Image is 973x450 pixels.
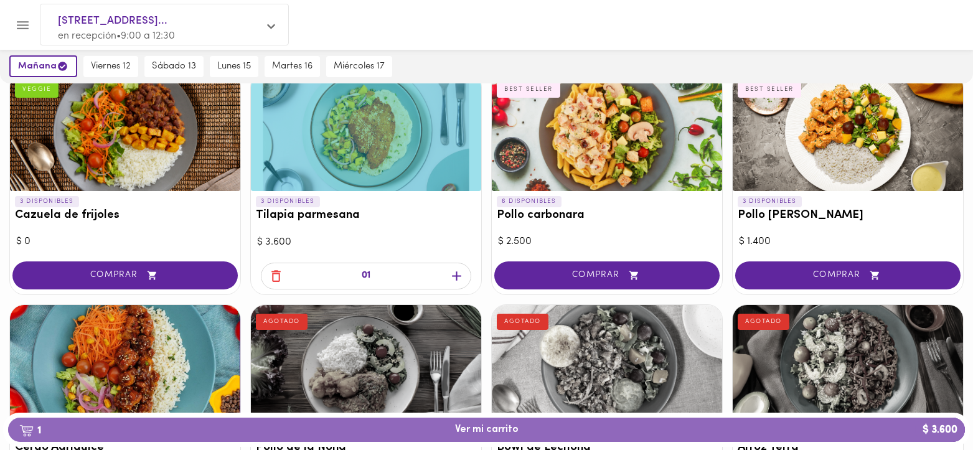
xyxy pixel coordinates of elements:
[738,314,789,330] div: AGOTADO
[497,82,560,98] div: BEST SELLER
[257,235,475,250] div: $ 3.600
[217,61,251,72] span: lunes 15
[28,270,222,281] span: COMPRAR
[83,56,138,77] button: viernes 12
[738,196,802,207] p: 3 DISPONIBLES
[9,55,77,77] button: mañana
[272,61,313,72] span: martes 16
[15,209,235,222] h3: Cazuela de frijoles
[58,31,175,41] span: en recepción • 9:00 a 12:30
[18,60,68,72] span: mañana
[15,196,79,207] p: 3 DISPONIBLES
[8,418,965,442] button: 1Ver mi carrito$ 3.600
[19,424,34,437] img: cart.png
[251,305,481,423] div: Pollo de la Nona
[739,235,957,249] div: $ 1.400
[144,56,204,77] button: sábado 13
[58,13,258,29] span: [STREET_ADDRESS]...
[12,261,238,289] button: COMPRAR
[498,235,716,249] div: $ 2.500
[256,196,320,207] p: 3 DISPONIBLES
[7,10,38,40] button: Menu
[256,209,476,222] h3: Tilapia parmesana
[492,73,722,191] div: Pollo carbonara
[16,235,234,249] div: $ 0
[256,314,308,330] div: AGOTADO
[152,61,196,72] span: sábado 13
[494,261,720,289] button: COMPRAR
[362,269,370,283] p: 01
[738,82,801,98] div: BEST SELLER
[901,378,961,438] iframe: Messagebird Livechat Widget
[15,82,59,98] div: VEGGIE
[12,422,49,438] b: 1
[10,305,240,423] div: Cerdo Agridulce
[751,270,945,281] span: COMPRAR
[210,56,258,77] button: lunes 15
[251,73,481,191] div: Tilapia parmesana
[497,196,562,207] p: 6 DISPONIBLES
[326,56,392,77] button: miércoles 17
[738,209,958,222] h3: Pollo [PERSON_NAME]
[497,314,548,330] div: AGOTADO
[497,209,717,222] h3: Pollo carbonara
[91,61,131,72] span: viernes 12
[492,305,722,423] div: Bowl de Lechona
[455,424,519,436] span: Ver mi carrito
[735,261,961,289] button: COMPRAR
[510,270,704,281] span: COMPRAR
[265,56,320,77] button: martes 16
[10,73,240,191] div: Cazuela de frijoles
[334,61,385,72] span: miércoles 17
[733,305,963,423] div: Arroz Terra
[733,73,963,191] div: Pollo Tikka Massala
